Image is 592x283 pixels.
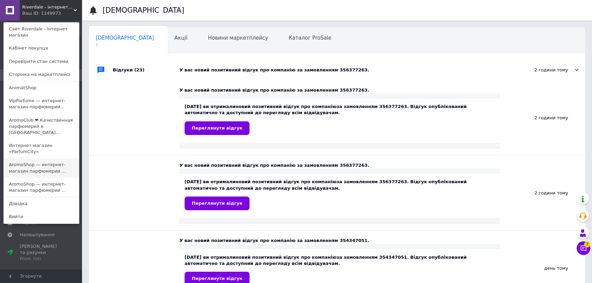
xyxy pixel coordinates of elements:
span: [DEMOGRAPHIC_DATA] [96,35,154,41]
span: Переглянути відгук [192,276,242,281]
a: Сторінка на маркетплейсі [4,68,79,81]
span: [PERSON_NAME] та рахунки [20,243,63,262]
div: Відгуки [113,60,179,80]
div: 2 години тому [500,80,585,155]
b: новий позитивний відгук про компанію [236,255,337,260]
div: У вас новий позитивний відгук про компанію за замовленням 354347051. [179,238,500,244]
div: [DATE] ви отримали за замовленням 356377263. Відгук опублікований автоматично та доступний до пер... [185,104,495,135]
span: Riverdale - інтернет магазин [22,4,73,10]
a: AromoShop — интернет-магазин парфюмерии ... [4,178,79,197]
div: У вас новий позитивний відгук про компанію за замовленням 356377263. [179,87,500,93]
span: Акції [175,35,188,41]
a: VipParfume — интернет-магазин парфюмерии... [4,94,79,113]
div: 2 години тому [500,156,585,230]
h1: [DEMOGRAPHIC_DATA] [103,6,184,14]
a: Довідка [4,197,79,210]
span: 7 [584,241,590,247]
a: Переглянути відгук [185,197,250,210]
a: AromatShop [4,81,79,94]
span: Переглянути відгук [192,201,242,206]
span: Налаштування [20,232,55,238]
a: AromoShop — интернет-магазин парфюмерии ... [4,158,79,177]
a: AromoClub ❤ Качественная парфюмерия в [GEOGRAPHIC_DATA]... [4,114,79,139]
a: Сайт Riverdale - інтернет магазин [4,23,79,42]
span: Новини маркетплейсу [208,35,268,41]
a: Интернет-магазин «ParfumCity» [4,139,79,158]
span: Переглянути відгук [192,125,242,131]
div: 2 години тому [510,67,578,73]
div: Prom топ [20,256,63,262]
div: У вас новий позитивний відгук про компанію за замовленням 356377263. [179,67,510,73]
span: 1 [96,42,154,48]
a: Кабінет покупця [4,42,79,55]
a: Вийти [4,210,79,223]
div: [DATE] ви отримали за замовленням 356377263. Відгук опублікований автоматично та доступний до пер... [185,179,495,210]
b: новий позитивний відгук про компанію [236,104,337,109]
span: (23) [134,67,145,72]
a: Перевірити стан системи [4,55,79,68]
div: У вас новий позитивний відгук про компанію за замовленням 356377263. [179,162,500,169]
span: Каталог ProSale [288,35,331,41]
a: Переглянути відгук [185,121,250,135]
div: Ваш ID: 1149973 [22,10,51,16]
button: Чат з покупцем7 [577,241,590,255]
b: новий позитивний відгук про компанію [236,179,337,184]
